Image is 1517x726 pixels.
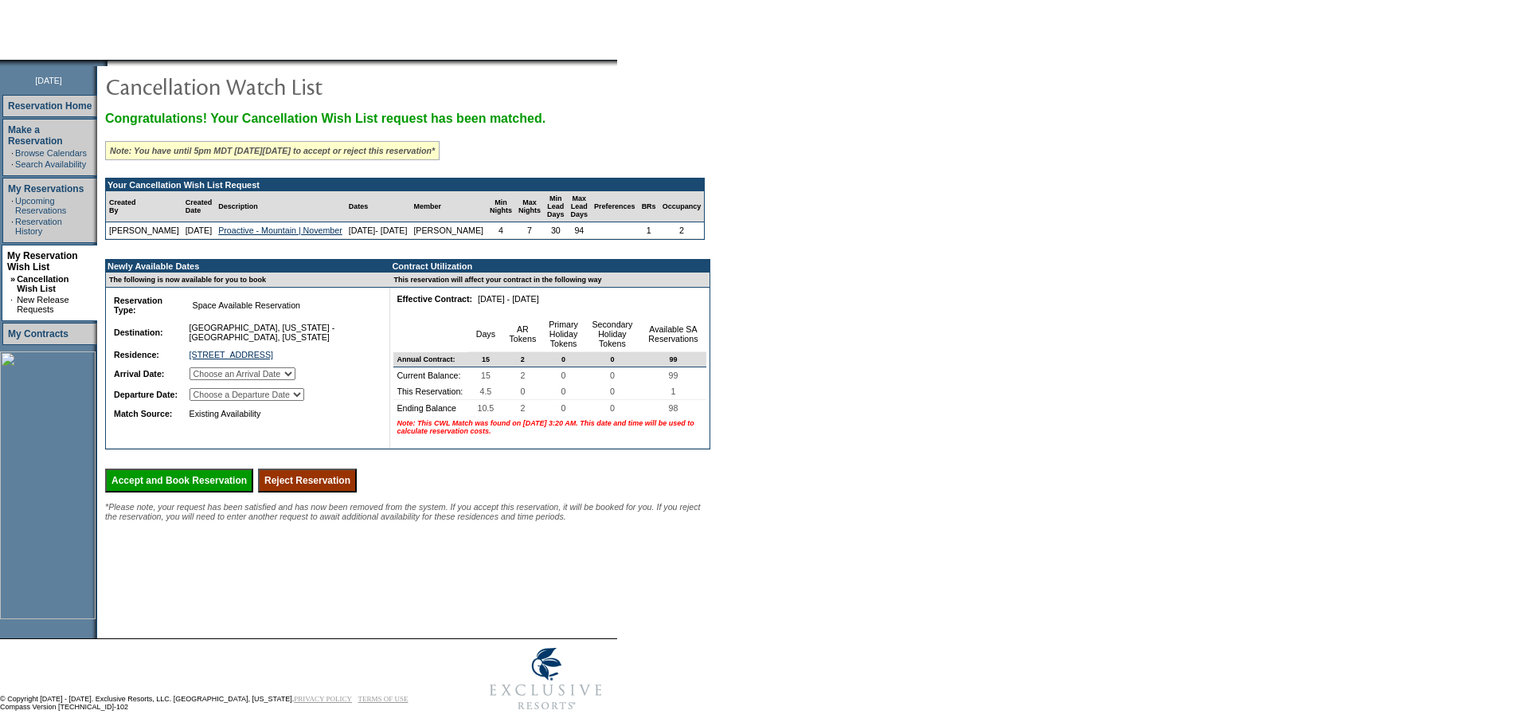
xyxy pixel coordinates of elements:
[15,196,66,215] a: Upcoming Reservations
[8,183,84,194] a: My Reservations
[215,191,346,222] td: Description
[186,406,377,422] td: Existing Availability
[15,148,87,158] a: Browse Calendars
[558,383,569,399] span: 0
[665,400,681,416] span: 98
[558,352,569,367] span: 0
[607,383,618,399] span: 0
[15,217,62,236] a: Reservation History
[35,76,62,85] span: [DATE]
[106,273,381,288] td: The following is now available for you to book
[478,367,494,383] span: 15
[659,191,705,222] td: Occupancy
[346,222,411,239] td: [DATE]- [DATE]
[558,400,569,416] span: 0
[544,222,568,239] td: 30
[665,367,681,383] span: 99
[515,222,544,239] td: 7
[114,369,164,379] b: Arrival Date:
[7,250,78,273] a: My Reservation Wish List
[517,400,528,416] span: 2
[515,191,544,222] td: Max Nights
[476,383,495,399] span: 4.5
[108,60,109,66] img: blank.gif
[218,226,342,235] a: Proactive - Mountain | November
[517,383,528,399] span: 0
[186,320,377,345] td: [GEOGRAPHIC_DATA], [US_STATE] - [GEOGRAPHIC_DATA], [US_STATE]
[666,352,680,367] span: 99
[114,328,163,337] b: Destination:
[568,191,592,222] td: Max Lead Days
[478,294,539,304] nobr: [DATE] - [DATE]
[258,469,357,493] input: Reject Reservation
[487,191,515,222] td: Min Nights
[114,296,162,315] b: Reservation Type:
[390,273,710,288] td: This reservation will affect your contract in the following way
[105,112,545,125] span: Congratulations! Your Cancellation Wish List request has been matched.
[639,222,659,239] td: 1
[8,100,92,112] a: Reservation Home
[105,469,253,493] input: Accept and Book Reservation
[393,367,468,383] td: Current Balance:
[410,191,487,222] td: Member
[479,352,493,367] span: 15
[558,367,569,383] span: 0
[105,502,701,521] span: *Please note, your request has been satisfied and has now been removed from the system. If you ac...
[544,191,568,222] td: Min Lead Days
[15,159,86,169] a: Search Availability
[11,159,14,169] td: ·
[114,409,172,418] b: Match Source:
[11,148,14,158] td: ·
[358,695,409,703] a: TERMS OF USE
[102,60,108,66] img: promoShadowLeftCorner.gif
[114,350,159,359] b: Residence:
[390,260,710,273] td: Contract Utilization
[585,316,640,352] td: Secondary Holiday Tokens
[667,383,678,399] span: 1
[8,328,68,339] a: My Contracts
[346,191,411,222] td: Dates
[517,367,528,383] span: 2
[607,352,617,367] span: 0
[475,400,498,416] span: 10.5
[182,191,216,222] td: Created Date
[17,274,68,293] a: Cancellation Wish List
[475,639,617,719] img: Exclusive Resorts
[607,367,618,383] span: 0
[10,295,15,314] td: ·
[542,316,585,352] td: Primary Holiday Tokens
[410,222,487,239] td: [PERSON_NAME]
[106,191,182,222] td: Created By
[591,191,639,222] td: Preferences
[659,222,705,239] td: 2
[106,222,182,239] td: [PERSON_NAME]
[568,222,592,239] td: 94
[106,260,381,273] td: Newly Available Dates
[190,350,273,359] a: [STREET_ADDRESS]
[393,400,468,416] td: Ending Balance
[114,390,178,399] b: Departure Date:
[487,222,515,239] td: 4
[607,400,618,416] span: 0
[393,352,468,367] td: Annual Contract:
[393,416,706,438] td: Note: This CWL Match was found on [DATE] 3:20 AM. This date and time will be used to calculate re...
[10,274,15,284] b: »
[639,191,659,222] td: BRs
[106,179,704,191] td: Your Cancellation Wish List Request
[182,222,216,239] td: [DATE]
[11,196,14,215] td: ·
[105,70,424,102] img: pgTtlCancellationNotification.gif
[468,316,503,352] td: Days
[503,316,542,352] td: AR Tokens
[294,695,352,703] a: PRIVACY POLICY
[640,316,706,352] td: Available SA Reservations
[8,124,63,147] a: Make a Reservation
[393,383,468,400] td: This Reservation:
[397,294,472,304] b: Effective Contract:
[17,295,68,314] a: New Release Requests
[518,352,528,367] span: 2
[190,297,303,313] span: Space Available Reservation
[11,217,14,236] td: ·
[110,146,435,155] i: Note: You have until 5pm MDT [DATE][DATE] to accept or reject this reservation*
